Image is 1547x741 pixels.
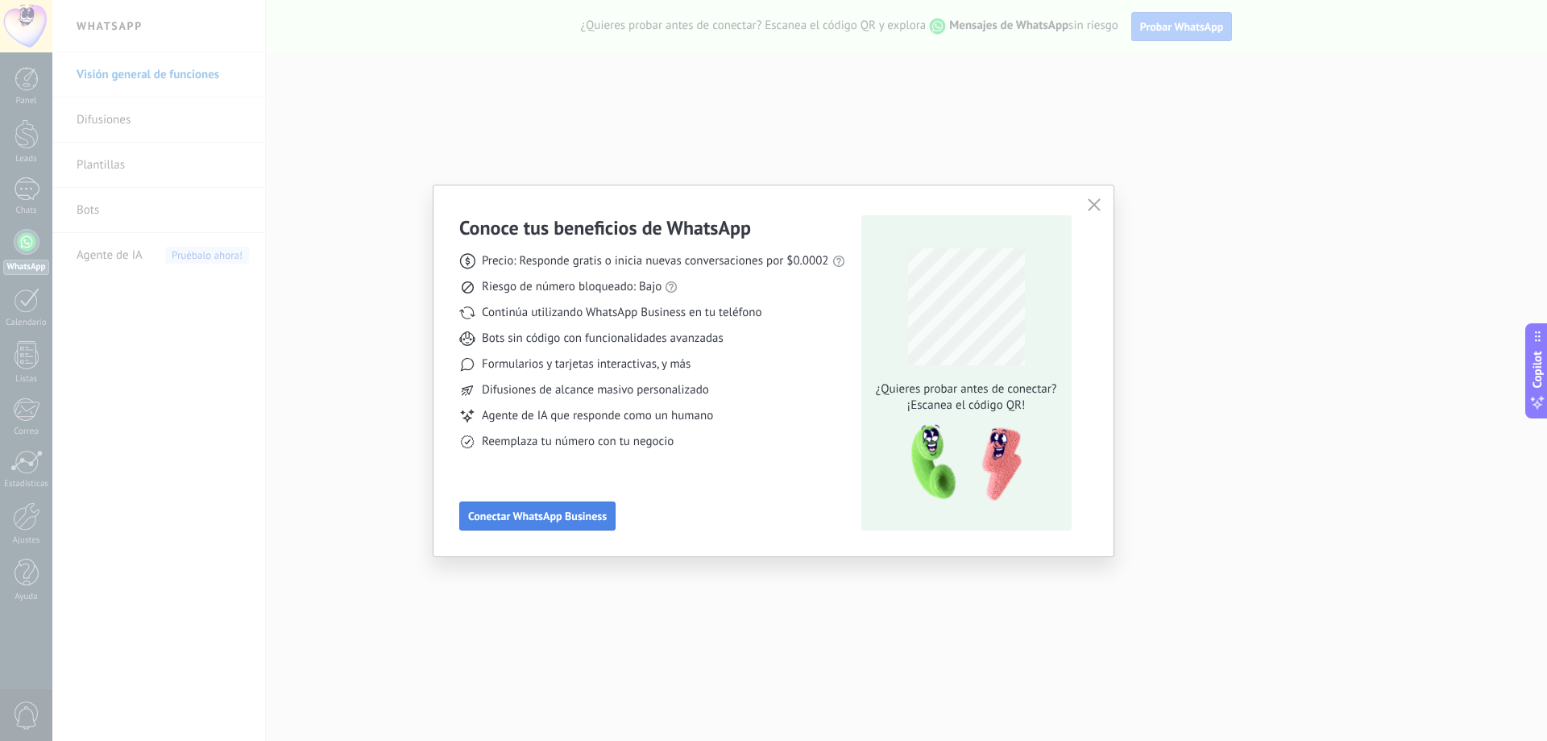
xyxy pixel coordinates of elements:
span: Bots sin código con funcionalidades avanzadas [482,331,724,347]
h3: Conoce tus beneficios de WhatsApp [459,215,751,240]
span: Precio: Responde gratis o inicia nuevas conversaciones por $0.0002 [482,253,829,269]
img: qr-pic-1x.png [898,420,1025,506]
span: Formularios y tarjetas interactivas, y más [482,356,691,373]
span: Agente de IA que responde como un humano [482,408,713,424]
span: ¿Quieres probar antes de conectar? [871,381,1061,398]
span: Copilot [1529,351,1545,388]
button: Conectar WhatsApp Business [459,502,616,531]
span: Conectar WhatsApp Business [468,510,607,522]
span: Reemplaza tu número con tu negocio [482,434,674,450]
span: ¡Escanea el código QR! [871,398,1061,414]
span: Riesgo de número bloqueado: Bajo [482,279,662,295]
span: Difusiones de alcance masivo personalizado [482,382,709,398]
span: Continúa utilizando WhatsApp Business en tu teléfono [482,305,761,321]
